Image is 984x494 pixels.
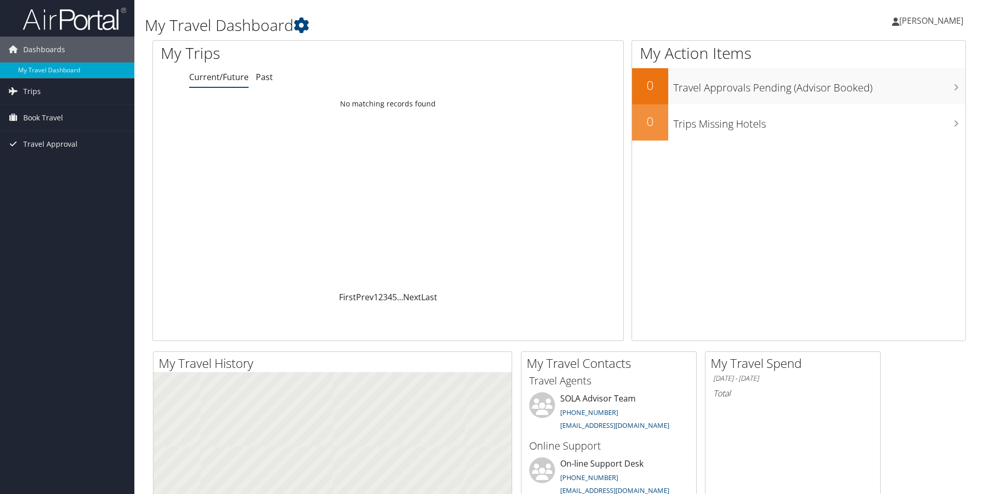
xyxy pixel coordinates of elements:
a: [EMAIL_ADDRESS][DOMAIN_NAME] [560,421,669,430]
a: 5 [392,291,397,303]
a: 3 [383,291,388,303]
a: 4 [388,291,392,303]
span: [PERSON_NAME] [899,15,963,26]
a: First [339,291,356,303]
li: SOLA Advisor Team [524,392,694,435]
a: Next [403,291,421,303]
h3: Travel Agents [529,374,688,388]
h3: Trips Missing Hotels [673,112,965,131]
h3: Travel Approvals Pending (Advisor Booked) [673,75,965,95]
h6: Total [713,388,872,399]
a: [PHONE_NUMBER] [560,408,618,417]
a: 1 [374,291,378,303]
a: [PERSON_NAME] [892,5,974,36]
h2: My Travel Spend [711,354,880,372]
a: 0Travel Approvals Pending (Advisor Booked) [632,68,965,104]
h2: My Travel Contacts [527,354,696,372]
h3: Online Support [529,439,688,453]
h1: My Travel Dashboard [145,14,697,36]
td: No matching records found [153,95,623,113]
a: 0Trips Missing Hotels [632,104,965,141]
a: Current/Future [189,71,249,83]
h1: My Trips [161,42,420,64]
a: Past [256,71,273,83]
img: airportal-logo.png [23,7,126,31]
span: Book Travel [23,105,63,131]
h1: My Action Items [632,42,965,64]
a: Prev [356,291,374,303]
h2: 0 [632,113,668,130]
a: 2 [378,291,383,303]
a: Last [421,291,437,303]
span: Trips [23,79,41,104]
span: Travel Approval [23,131,78,157]
h2: My Travel History [159,354,512,372]
h2: 0 [632,76,668,94]
h6: [DATE] - [DATE] [713,374,872,383]
a: [PHONE_NUMBER] [560,473,618,482]
span: Dashboards [23,37,65,63]
span: … [397,291,403,303]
